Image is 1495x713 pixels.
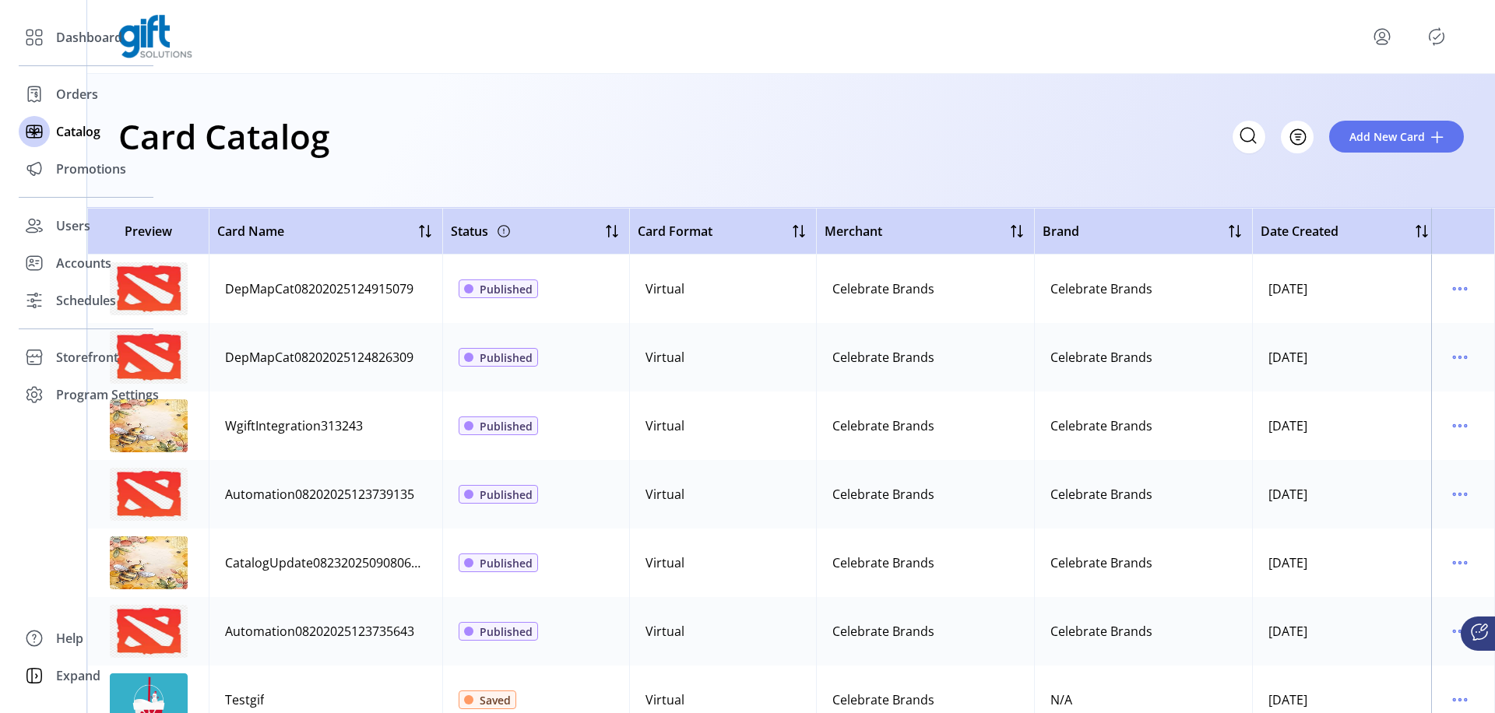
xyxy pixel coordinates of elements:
span: Accounts [56,254,111,272]
span: Published [480,349,533,366]
div: Celebrate Brands [832,416,934,435]
div: Celebrate Brands [832,348,934,367]
span: Brand [1043,222,1079,241]
div: Virtual [645,416,684,435]
span: Help [56,629,83,648]
button: menu [1448,276,1472,301]
div: DepMapCat08202025124915079 [225,279,413,298]
span: Schedules [56,291,116,310]
span: Published [480,623,533,640]
div: Celebrate Brands [832,690,934,709]
span: Date Created [1261,222,1338,241]
img: preview [110,468,188,521]
span: Add New Card [1349,128,1425,145]
td: [DATE] [1252,323,1439,392]
button: menu [1370,24,1395,49]
div: Celebrate Brands [1050,553,1152,572]
div: WgiftIntegration313243 [225,416,363,435]
span: Published [480,555,533,571]
span: Card Format [638,222,712,241]
div: Virtual [645,553,684,572]
div: Virtual [645,690,684,709]
button: Filter Button [1281,121,1314,153]
td: [DATE] [1252,597,1439,666]
button: menu [1448,413,1472,438]
div: Automation08202025123735643 [225,622,414,641]
div: Virtual [645,485,684,504]
span: Card Name [217,222,284,241]
span: Program Settings [56,385,159,404]
input: Search [1233,121,1265,153]
div: Status [451,219,513,244]
td: [DATE] [1252,529,1439,597]
div: Celebrate Brands [1050,279,1152,298]
span: Published [480,281,533,297]
img: logo [118,15,192,58]
div: Celebrate Brands [832,279,934,298]
div: Celebrate Brands [1050,622,1152,641]
td: [DATE] [1252,255,1439,323]
span: Saved [480,692,511,708]
button: Add New Card [1329,121,1464,153]
span: Merchant [825,222,882,241]
div: DepMapCat08202025124826309 [225,348,413,367]
button: menu [1448,482,1472,507]
button: menu [1448,619,1472,644]
div: CatalogUpdate08232025090806117 [225,553,427,572]
div: Virtual [645,622,684,641]
span: Dashboard [56,28,122,47]
div: Celebrate Brands [832,553,934,572]
div: Testgif [225,690,264,709]
h1: Card Catalog [118,109,329,163]
button: menu [1448,687,1472,712]
div: Celebrate Brands [1050,485,1152,504]
span: Orders [56,85,98,104]
button: menu [1448,550,1472,575]
div: Celebrate Brands [832,485,934,504]
div: Celebrate Brands [1050,416,1152,435]
span: Published [480,486,533,503]
span: Expand [56,666,100,685]
span: Catalog [56,122,100,141]
td: [DATE] [1252,460,1439,529]
div: Virtual [645,279,684,298]
span: Users [56,216,90,235]
img: preview [110,536,188,589]
div: Celebrate Brands [1050,348,1152,367]
div: Automation08202025123739135 [225,485,414,504]
span: Promotions [56,160,126,178]
button: menu [1448,345,1472,370]
div: Celebrate Brands [832,622,934,641]
div: Virtual [645,348,684,367]
img: preview [110,605,188,658]
img: preview [110,399,188,452]
div: N/A [1050,690,1072,709]
td: [DATE] [1252,392,1439,460]
span: Storefront [56,348,118,367]
span: Published [480,418,533,434]
button: Publisher Panel [1424,24,1449,49]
